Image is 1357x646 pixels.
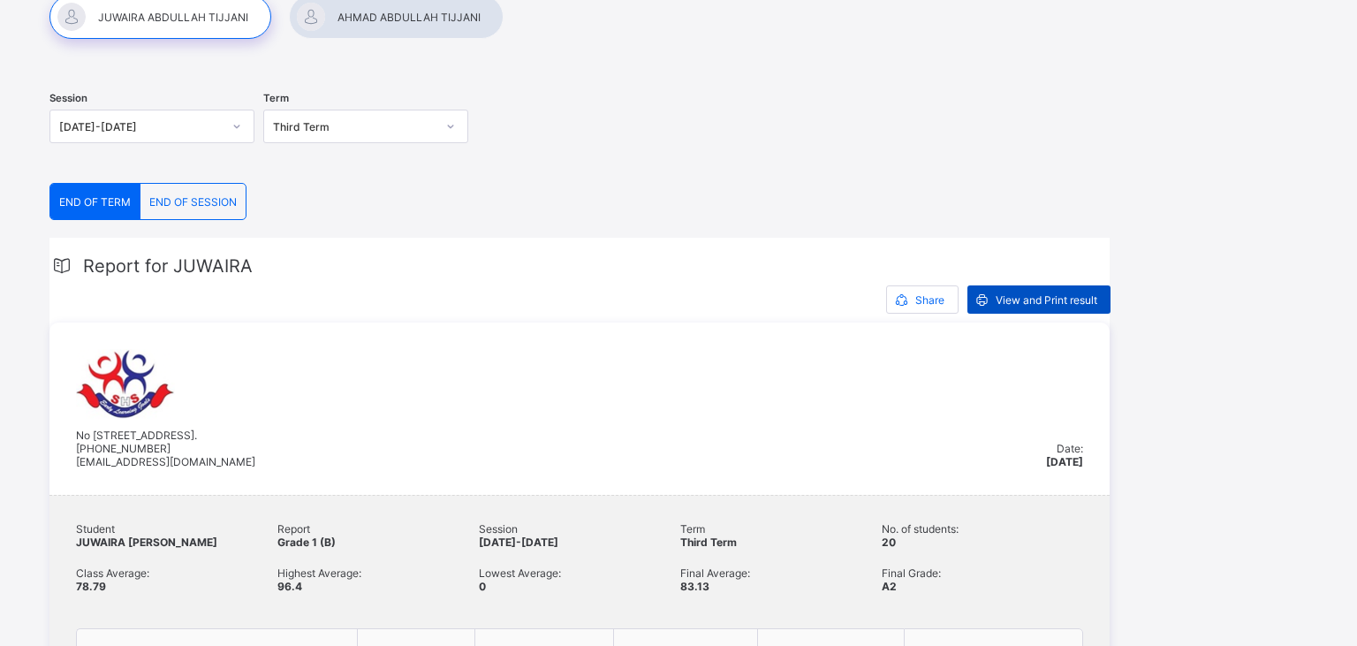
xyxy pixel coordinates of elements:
[680,522,882,536] span: Term
[277,580,302,593] span: 96.4
[263,92,289,104] span: Term
[59,195,131,209] span: END OF TERM
[76,429,255,468] span: No [STREET_ADDRESS]. [PHONE_NUMBER] [EMAIL_ADDRESS][DOMAIN_NAME]
[59,120,222,133] div: [DATE]-[DATE]
[1046,455,1083,468] span: [DATE]
[277,536,336,549] span: Grade 1 (B)
[882,536,896,549] span: 20
[479,522,680,536] span: Session
[49,92,87,104] span: Session
[76,536,217,549] span: JUWAIRA [PERSON_NAME]
[277,566,479,580] span: Highest Average:
[882,522,1083,536] span: No. of students:
[882,580,897,593] span: A2
[76,566,277,580] span: Class Average:
[680,536,737,549] span: Third Term
[76,349,175,420] img: sweethaven.png
[83,255,253,277] span: Report for JUWAIRA
[479,566,680,580] span: Lowest Average:
[1057,442,1083,455] span: Date:
[882,566,1083,580] span: Final Grade:
[680,580,709,593] span: 83.13
[680,566,882,580] span: Final Average:
[277,522,479,536] span: Report
[273,120,436,133] div: Third Term
[76,580,106,593] span: 78.79
[915,293,944,307] span: Share
[149,195,237,209] span: END OF SESSION
[996,293,1097,307] span: View and Print result
[76,522,277,536] span: Student
[479,536,558,549] span: [DATE]-[DATE]
[479,580,486,593] span: 0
